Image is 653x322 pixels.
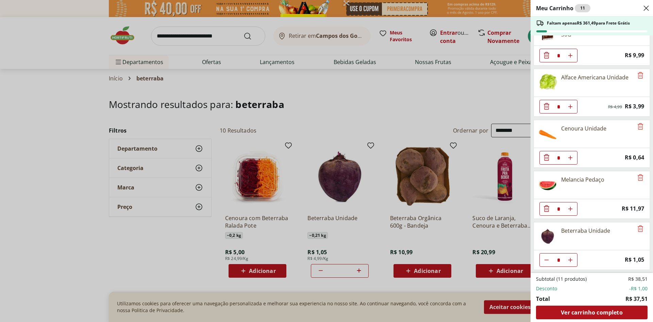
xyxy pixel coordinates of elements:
[561,124,606,133] div: Cenoura Unidade
[538,227,557,246] img: Principal
[564,100,577,113] button: Aumentar Quantidade
[553,202,564,215] input: Quantidade Atual
[540,202,553,216] button: Diminuir Quantidade
[561,227,610,235] div: Beterraba Unidade
[547,20,630,26] span: Faltam apenas R$ 361,49 para Frete Grátis
[540,253,553,267] button: Diminuir Quantidade
[625,102,644,111] span: R$ 3,99
[636,72,644,80] button: Remove
[536,285,557,292] span: Desconto
[538,73,557,92] img: Alface Americana Unidade
[553,254,564,266] input: Quantidade Atual
[625,153,644,162] span: R$ 0,64
[625,51,644,60] span: R$ 9,99
[622,204,644,213] span: R$ 11,97
[536,295,550,303] span: Total
[538,124,557,143] img: Cenoura Unidade
[540,151,553,165] button: Diminuir Quantidade
[575,4,590,12] div: 11
[538,175,557,195] img: Melancia Pedaço
[625,255,644,264] span: R$ 1,05
[561,175,604,184] div: Melancia Pedaço
[564,151,577,165] button: Aumentar Quantidade
[564,253,577,267] button: Aumentar Quantidade
[536,4,590,12] h2: Meu Carrinho
[636,174,644,182] button: Remove
[636,225,644,233] button: Remove
[629,285,648,292] span: -R$ 1,00
[536,306,648,319] a: Ver carrinho completo
[628,276,648,282] span: R$ 38,51
[625,295,648,303] span: R$ 37,51
[540,49,553,62] button: Diminuir Quantidade
[564,49,577,62] button: Aumentar Quantidade
[540,100,553,113] button: Diminuir Quantidade
[553,100,564,113] input: Quantidade Atual
[561,310,622,315] span: Ver carrinho completo
[561,73,629,81] div: Alface Americana Unidade
[636,123,644,131] button: Remove
[536,276,587,282] span: Subtotal (11 produtos)
[553,49,564,62] input: Quantidade Atual
[553,151,564,164] input: Quantidade Atual
[564,202,577,216] button: Aumentar Quantidade
[608,104,622,110] span: R$ 4,99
